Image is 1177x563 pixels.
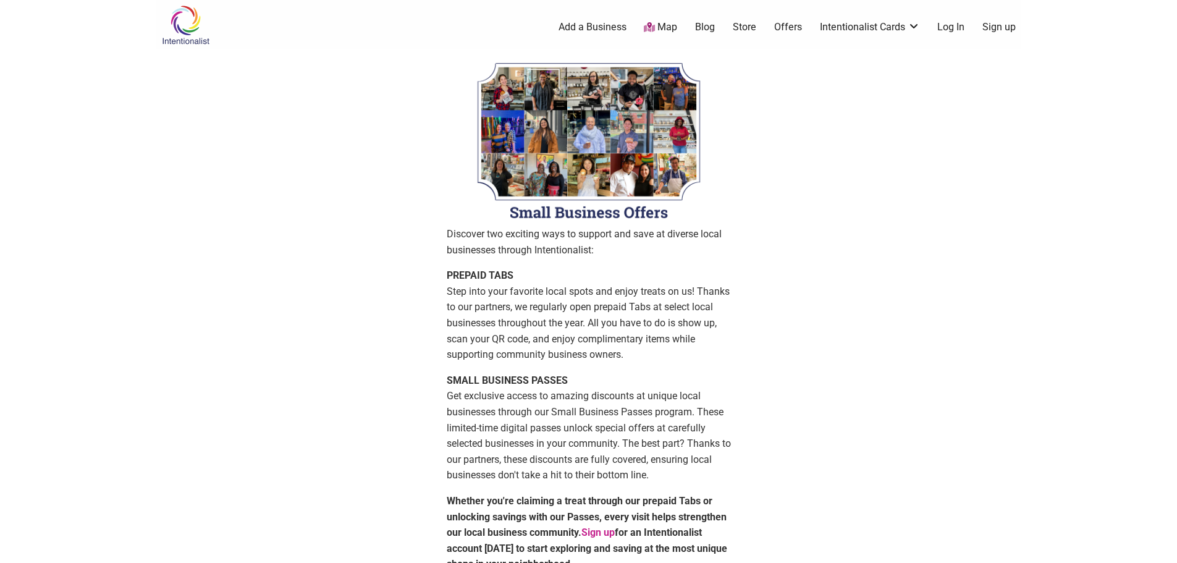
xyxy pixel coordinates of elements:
a: Sign up [581,527,615,538]
a: Offers [774,20,802,34]
img: Welcome to Intentionalist Passes [447,56,731,226]
a: Add a Business [559,20,626,34]
p: Step into your favorite local spots and enjoy treats on us! Thanks to our partners, we regularly ... [447,268,731,363]
p: Get exclusive access to amazing discounts at unique local businesses through our Small Business P... [447,373,731,483]
p: Discover two exciting ways to support and save at diverse local businesses through Intentionalist: [447,226,731,258]
img: Intentionalist [156,5,215,45]
strong: SMALL BUSINESS PASSES [447,375,568,386]
a: Store [733,20,756,34]
a: Intentionalist Cards [820,20,920,34]
a: Sign up [982,20,1016,34]
a: Map [644,20,677,35]
a: Blog [695,20,715,34]
strong: PREPAID TABS [447,269,513,281]
a: Log In [937,20,964,34]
